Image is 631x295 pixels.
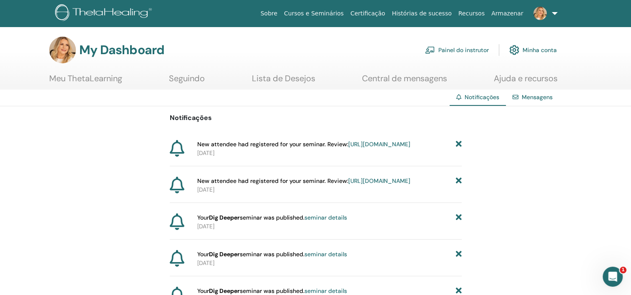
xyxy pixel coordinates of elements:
p: Notificações [170,113,462,123]
a: Meu ThetaLearning [49,73,122,90]
iframe: Intercom live chat [603,267,623,287]
strong: Dig Deeper [209,214,240,221]
strong: Dig Deeper [209,250,240,258]
img: chalkboard-teacher.svg [425,46,435,54]
span: Notificações [465,93,499,101]
img: cog.svg [509,43,519,57]
a: Histórias de sucesso [389,6,455,21]
a: seminar details [304,214,347,221]
span: New attendee had registered for your seminar. Review: [197,177,410,185]
a: Painel do instrutor [425,41,489,59]
img: default.jpg [49,37,76,63]
a: [URL][DOMAIN_NAME] [348,177,410,185]
p: [DATE] [197,222,462,231]
a: [URL][DOMAIN_NAME] [348,140,410,148]
span: Your seminar was published. [197,250,347,259]
a: Recursos [455,6,488,21]
p: [DATE] [197,185,462,194]
a: Ajuda e recursos [494,73,558,90]
strong: Dig Deeper [209,287,240,295]
a: Seguindo [169,73,205,90]
p: [DATE] [197,149,462,157]
a: Cursos e Seminários [281,6,347,21]
a: Sobre [257,6,281,21]
h3: My Dashboard [79,42,164,57]
img: logo.png [55,4,155,23]
span: Your seminar was published. [197,213,347,222]
a: seminar details [304,287,347,295]
a: Minha conta [509,41,557,59]
a: Armazenar [488,6,526,21]
span: 1 [620,267,626,273]
a: seminar details [304,250,347,258]
span: New attendee had registered for your seminar. Review: [197,140,410,149]
a: Central de mensagens [362,73,447,90]
a: Lista de Desejos [252,73,315,90]
img: default.jpg [533,7,547,20]
a: Certificação [347,6,388,21]
a: Mensagens [522,93,553,101]
p: [DATE] [197,259,462,267]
